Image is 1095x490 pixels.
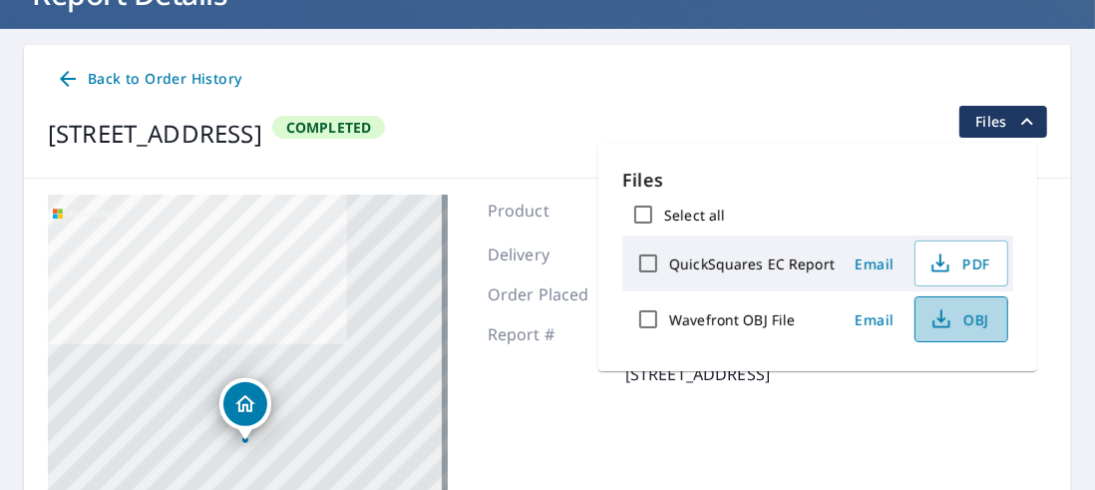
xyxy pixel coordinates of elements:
[669,310,795,329] label: Wavefront OBJ File
[664,206,725,225] label: Select all
[625,362,770,386] p: [STREET_ADDRESS]
[219,378,271,440] div: Dropped pin, building 1, Residential property, 5346 E Beal City Rd Mount Pleasant, MI 48858
[914,241,1008,286] button: PDF
[56,67,241,92] span: Back to Order History
[975,110,1039,134] span: Files
[914,296,1008,342] button: OBJ
[274,118,384,137] span: Completed
[927,251,991,275] span: PDF
[488,282,607,306] p: Order Placed
[843,304,907,335] button: Email
[851,310,899,329] span: Email
[48,116,262,152] div: [STREET_ADDRESS]
[851,254,899,273] span: Email
[622,167,1013,194] p: Files
[488,243,607,266] p: Delivery
[488,322,607,346] p: Report #
[488,199,607,223] p: Product
[927,307,991,331] span: OBJ
[958,106,1047,138] button: filesDropdownBtn-67740149
[669,254,835,273] label: QuickSquares EC Report
[843,248,907,279] button: Email
[48,61,249,98] a: Back to Order History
